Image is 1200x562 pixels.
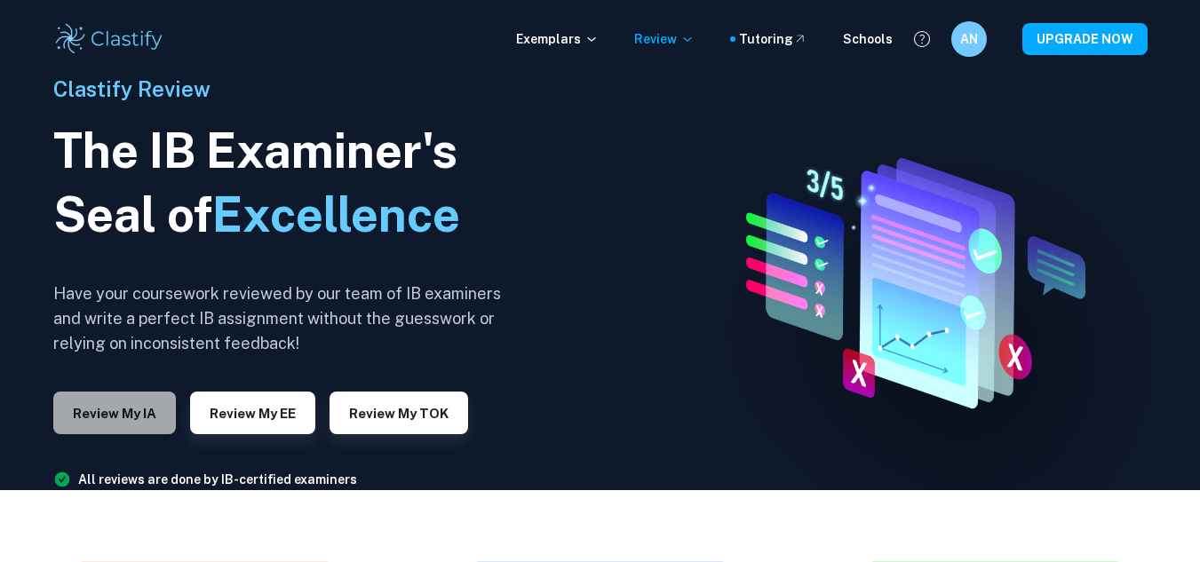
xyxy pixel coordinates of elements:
[1022,23,1148,55] button: UPGRADE NOW
[907,24,937,54] button: Help and Feedback
[951,21,987,57] button: AN
[190,392,315,434] button: Review my EE
[53,392,176,434] button: Review my IA
[958,29,979,49] h6: AN
[53,73,515,105] h6: Clastify Review
[78,472,357,487] a: All reviews are done by IB-certified examiners
[634,29,695,49] p: Review
[739,29,807,49] a: Tutoring
[53,281,515,356] h6: Have your coursework reviewed by our team of IB examiners and write a perfect IB assignment witho...
[212,186,460,242] span: Excellence
[330,392,468,434] button: Review my TOK
[53,119,515,247] h1: The IB Examiner's Seal of
[516,29,599,49] p: Exemplars
[53,21,166,57] img: Clastify logo
[713,146,1104,416] img: IA Review hero
[843,29,893,49] a: Schools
